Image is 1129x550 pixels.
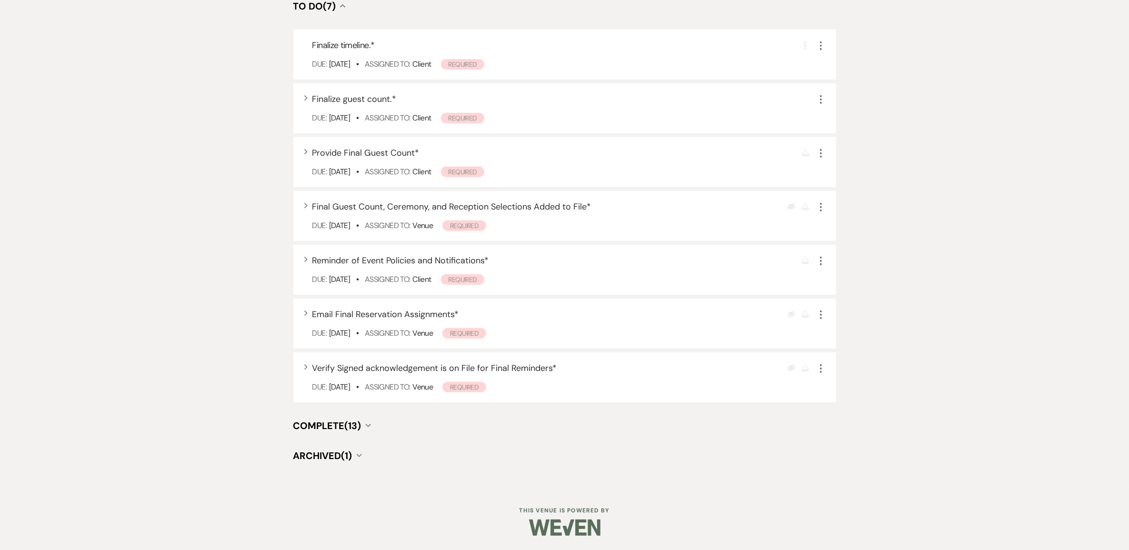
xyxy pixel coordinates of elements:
[312,93,397,105] span: Finalize guest count. *
[312,310,459,319] button: Email Final Reservation Assignments*
[412,382,433,392] span: Venue
[293,421,371,430] button: Complete(13)
[312,149,420,157] button: Provide Final Guest Count*
[312,364,557,372] button: Verify Signed acknowledgement is on File for Final Reminders*
[442,382,486,392] span: Required
[412,59,431,69] span: Client
[412,274,431,284] span: Client
[312,147,420,159] span: Provide Final Guest Count *
[312,95,397,103] button: Finalize guest count.*
[329,220,350,230] span: [DATE]
[329,328,350,338] span: [DATE]
[329,274,350,284] span: [DATE]
[293,451,362,460] button: Archived(1)
[312,328,327,338] span: Due:
[329,113,350,123] span: [DATE]
[293,420,361,432] span: Complete (13)
[356,220,359,230] b: •
[441,274,485,285] span: Required
[329,382,350,392] span: [DATE]
[312,202,591,211] button: Final Guest Count, Ceremony, and Reception Selections Added to File*
[441,167,485,177] span: Required
[312,113,327,123] span: Due:
[329,167,350,177] span: [DATE]
[312,201,591,212] span: Final Guest Count, Ceremony, and Reception Selections Added to File *
[365,328,410,338] span: Assigned To:
[356,382,359,392] b: •
[356,274,359,284] b: •
[329,59,350,69] span: [DATE]
[365,274,410,284] span: Assigned To:
[365,220,410,230] span: Assigned To:
[312,255,489,266] span: Reminder of Event Policies and Notifications *
[442,328,486,339] span: Required
[412,167,431,177] span: Client
[365,167,410,177] span: Assigned To:
[293,450,352,462] span: Archived (1)
[529,511,600,544] img: Weven Logo
[365,59,410,69] span: Assigned To:
[412,220,433,230] span: Venue
[365,382,410,392] span: Assigned To:
[356,59,359,69] b: •
[412,328,433,338] span: Venue
[312,167,327,177] span: Due:
[312,362,557,374] span: Verify Signed acknowledgement is on File for Final Reminders *
[365,113,410,123] span: Assigned To:
[356,167,359,177] b: •
[412,113,431,123] span: Client
[312,274,327,284] span: Due:
[312,382,327,392] span: Due:
[312,220,327,230] span: Due:
[441,59,485,70] span: Required
[356,328,359,338] b: •
[442,220,486,231] span: Required
[356,113,359,123] b: •
[293,1,346,11] button: To Do(7)
[312,309,459,320] span: Email Final Reservation Assignments *
[312,256,489,265] button: Reminder of Event Policies and Notifications*
[441,113,485,123] span: Required
[312,40,375,51] span: Finalize timeline. *
[312,59,327,69] span: Due:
